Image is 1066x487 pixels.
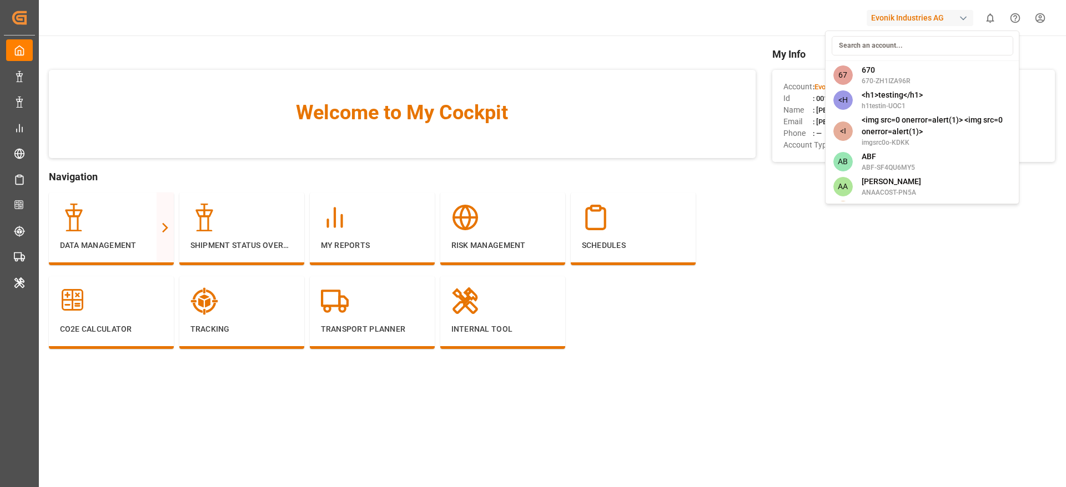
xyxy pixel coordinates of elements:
span: Phone [783,128,813,139]
span: : — [813,129,822,138]
span: Email [783,116,813,128]
span: ABF [862,151,915,163]
div: Evonik Industries AG [867,10,973,26]
p: My Reports [321,240,424,251]
span: h1testin-UOC1 [862,101,923,111]
span: AA [833,201,853,220]
span: [PERSON_NAME] [862,176,921,187]
input: Search an account... [832,36,1013,55]
p: Internal Tool [451,323,554,335]
span: <img src=0 onerror=alert(1)> <img src=0 onerror=alert(1)> [862,114,1012,138]
span: AB [833,152,853,171]
p: CO2e Calculator [60,323,163,335]
span: ABF-SF4QU6MY5 [862,163,915,173]
span: <I [833,121,853,141]
p: Data Management [60,240,163,251]
p: Transport Planner [321,323,424,335]
span: : 0011t000013eqN2AAI [813,94,886,103]
span: Welcome to My Cockpit [71,98,733,128]
span: imgsrc0o-KDKK [862,138,1012,148]
span: : [813,83,881,91]
span: <H [833,90,853,110]
span: 670 [862,64,911,76]
span: 67 [833,65,853,85]
p: Shipment Status Overview [190,240,293,251]
p: Schedules [582,240,685,251]
span: My Info [772,47,1055,62]
span: Name [783,104,813,116]
span: : [PERSON_NAME][EMAIL_ADDRESS][DOMAIN_NAME] [813,118,987,126]
span: ANAACOST-PN5A [862,187,921,197]
span: Navigation [49,169,756,184]
span: : [PERSON_NAME] [813,106,871,114]
span: AA [833,177,853,196]
span: Account [783,81,813,93]
span: <h1>testing</h1> [862,89,923,101]
button: Help Center [1003,6,1028,31]
p: Risk Management [451,240,554,251]
span: Id [783,93,813,104]
button: show 0 new notifications [978,6,1003,31]
span: Evonik Industries AG [814,83,881,91]
p: Tracking [190,323,293,335]
span: Account Type [783,139,831,151]
span: 670-ZH1IZA96R [862,76,911,86]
